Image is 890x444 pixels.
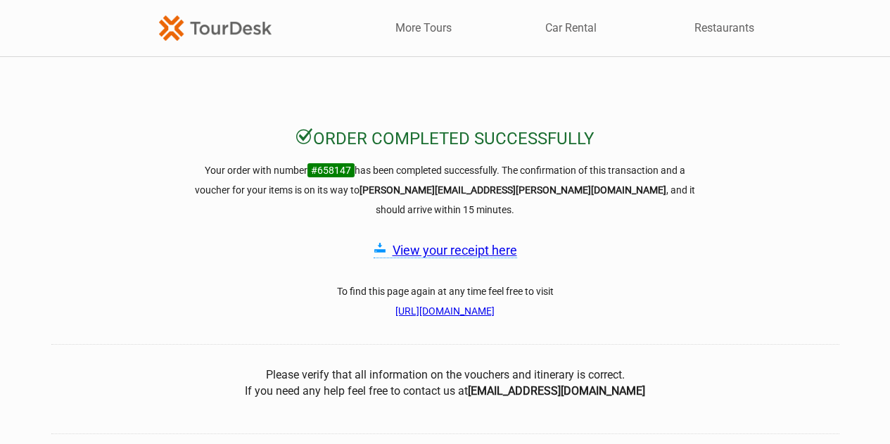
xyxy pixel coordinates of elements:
[159,15,272,40] img: TourDesk-logo-td-orange-v1.png
[395,20,452,36] a: More Tours
[393,243,517,258] a: View your receipt here
[545,20,597,36] a: Car Rental
[468,384,645,398] b: [EMAIL_ADDRESS][DOMAIN_NAME]
[395,305,495,317] a: [URL][DOMAIN_NAME]
[307,163,355,177] span: #658147
[360,184,666,196] strong: [PERSON_NAME][EMAIL_ADDRESS][PERSON_NAME][DOMAIN_NAME]
[694,20,754,36] a: Restaurants
[51,367,839,399] center: Please verify that all information on the vouchers and itinerary is correct. If you need any help...
[192,281,699,321] h3: To find this page again at any time feel free to visit
[192,160,699,220] h3: Your order with number has been completed successfully. The confirmation of this transaction and ...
